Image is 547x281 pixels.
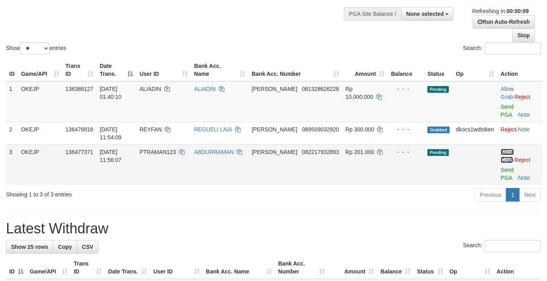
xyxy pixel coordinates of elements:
[18,59,62,81] th: Game/API: activate to sort column ascending
[6,240,53,254] a: Show 25 rows
[424,59,453,81] th: Status
[6,221,541,237] h1: Latest Withdraw
[378,256,414,279] th: Balance: activate to sort column ascending
[501,86,515,100] span: ·
[345,126,374,133] span: Rp 300.000
[428,86,449,93] span: Pending
[501,167,514,181] a: Send PGA
[498,81,543,122] td: ·
[140,86,161,92] span: ALIADIN
[501,104,514,118] a: Send PGA
[65,149,93,155] span: 136477371
[71,256,105,279] th: Trans ID: activate to sort column ascending
[475,188,507,202] a: Previous
[515,157,531,163] a: Reject
[342,59,388,81] th: Amount: activate to sort column ascending
[6,144,18,185] td: 3
[453,59,498,81] th: Op: activate to sort column ascending
[345,149,374,155] span: Rp 201.000
[18,122,62,144] td: OKEJP
[391,148,421,156] div: - - -
[501,86,514,100] a: Allow Grab
[463,240,541,252] label: Search:
[501,149,515,163] span: ·
[328,256,378,279] th: Amount: activate to sort column ascending
[485,240,541,252] input: Search:
[6,42,66,54] label: Show entries
[6,59,18,81] th: ID
[485,42,541,54] input: Search:
[62,59,97,81] th: Trans ID: activate to sort column ascending
[518,112,530,118] a: Note
[6,256,27,279] th: ID: activate to sort column descending
[53,240,77,254] a: Copy
[518,175,530,181] a: Note
[252,126,297,133] span: [PERSON_NAME]
[100,126,121,140] span: [DATE] 11:54:09
[194,126,232,133] a: REGUELI LAIA
[302,86,339,92] span: Copy 081328626228 to clipboard
[6,122,18,144] td: 2
[65,126,93,133] span: 136476816
[498,59,543,81] th: Action
[302,149,339,155] span: Copy 082217932893 to clipboard
[194,86,216,92] a: ALIADIN
[252,149,297,155] span: [PERSON_NAME]
[252,86,297,92] span: [PERSON_NAME]
[18,81,62,122] td: OKEJP
[302,126,339,133] span: Copy 089509032920 to clipboard
[391,125,421,133] div: - - -
[447,256,494,279] th: Op: activate to sort column ascending
[6,187,222,198] div: Showing 1 to 3 of 3 entries
[77,240,98,254] a: CSV
[82,244,93,250] span: CSV
[11,244,48,250] span: Show 25 rows
[6,81,18,122] td: 1
[494,256,541,279] th: Action
[100,86,121,100] span: [DATE] 01:40:10
[137,59,191,81] th: User ID: activate to sort column ascending
[506,188,520,202] a: 1
[463,42,541,54] label: Search:
[473,15,535,29] a: Run Auto-Refresh
[65,86,93,92] span: 136388127
[18,144,62,185] td: OKEJP
[501,149,514,163] a: Allow Grab
[428,127,450,133] span: Grabbed
[96,59,136,81] th: Date Trans.: activate to sort column descending
[519,188,541,202] a: Next
[191,59,248,81] th: Bank Acc. Name: activate to sort column ascending
[401,7,454,21] button: None selected
[150,256,202,279] th: User ID: activate to sort column ascending
[406,11,444,17] span: None selected
[414,256,447,279] th: Status: activate to sort column ascending
[140,126,162,133] span: REYFAN
[498,144,543,185] td: ·
[27,256,71,279] th: Game/API: activate to sort column ascending
[391,85,421,93] div: - - -
[345,86,373,100] span: Rp 10.000.000
[472,8,529,14] span: Refreshing in:
[344,7,401,21] div: PGA Site Balance /
[248,59,342,81] th: Bank Acc. Number: activate to sort column ascending
[388,59,424,81] th: Balance
[194,149,234,155] a: ABDURRAMAN
[203,256,275,279] th: Bank Acc. Name: activate to sort column ascending
[507,8,529,14] strong: 00:00:09
[140,149,176,155] span: PTRAMAN123
[453,122,498,144] td: dkocs1wdtoken
[498,122,543,144] td: ·
[515,94,531,100] a: Reject
[428,149,449,156] span: Pending
[58,244,72,250] span: Copy
[518,126,530,133] a: Note
[105,256,150,279] th: Date Trans.: activate to sort column ascending
[100,149,121,163] span: [DATE] 11:56:07
[275,256,328,279] th: Bank Acc. Number: activate to sort column ascending
[20,42,50,54] select: Showentries
[501,126,517,133] a: Reject
[512,29,535,42] a: Stop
